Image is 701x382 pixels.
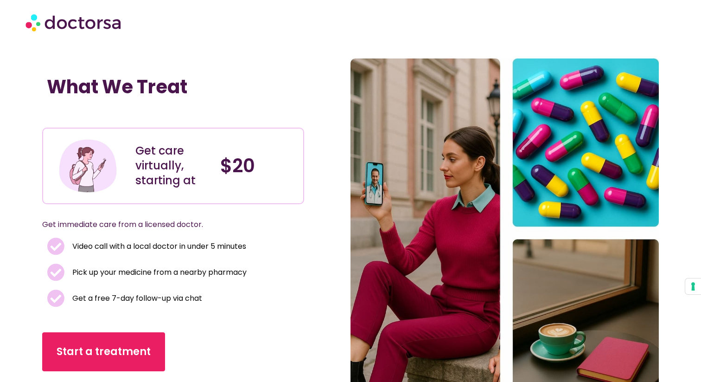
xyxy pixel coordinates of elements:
[685,278,701,294] button: Your consent preferences for tracking technologies
[70,240,246,253] span: Video call with a local doctor in under 5 minutes
[57,344,151,359] span: Start a treatment
[42,332,165,371] a: Start a treatment
[135,143,211,188] div: Get care virtually, starting at
[220,155,296,177] h4: $20
[70,266,247,279] span: Pick up your medicine from a nearby pharmacy
[57,136,118,196] img: Illustration depicting a young woman in a casual outfit, engaged with her smartphone. She has a p...
[70,292,202,305] span: Get a free 7-day follow-up via chat
[42,218,282,231] p: Get immediate care from a licensed doctor.
[47,107,186,118] iframe: Customer reviews powered by Trustpilot
[47,76,300,98] h1: What We Treat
